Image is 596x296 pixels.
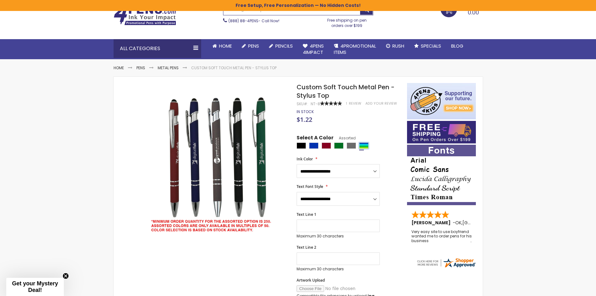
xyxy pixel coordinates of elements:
img: 4pens.com widget logo [416,257,476,268]
div: Burgundy [322,143,331,149]
span: Artwork Upload [297,278,325,283]
span: [PERSON_NAME] [411,220,453,226]
img: 4pens 4 kids [407,83,476,119]
span: Ink Color [297,156,313,162]
span: Assorted [334,135,356,141]
img: 4Pens Custom Pens and Promotional Products [114,5,176,25]
a: Add Your Review [365,101,397,106]
div: Blue [309,143,318,149]
img: font-personalization-examples [407,145,476,205]
span: - , [453,220,508,226]
span: Pens [248,43,259,49]
div: Free shipping on pen orders over $199 [321,15,373,28]
a: Home [207,39,237,53]
div: Get your Mystery Deal!Close teaser [6,278,64,296]
span: Pencils [275,43,293,49]
span: Specials [421,43,441,49]
a: Rush [381,39,409,53]
span: Blog [451,43,463,49]
span: OK [455,220,461,226]
a: Pens [136,65,145,70]
span: Select A Color [297,134,334,143]
a: (888) 88-4PENS [228,18,258,23]
a: 4PROMOTIONALITEMS [329,39,381,60]
div: Grey [347,143,356,149]
span: 4Pens 4impact [303,43,324,55]
span: 1 [346,101,347,106]
p: Maximum 30 characters [297,234,380,239]
div: Very easy site to use boyfriend wanted me to order pens for his business [411,230,472,243]
span: Custom Soft Touch Metal Pen - Stylus Top [297,83,395,100]
button: Close teaser [63,273,69,279]
div: Assorted [359,143,369,149]
span: Get your Mystery Deal! [12,280,58,293]
a: Pencils [264,39,298,53]
a: Home [114,65,124,70]
p: Maximum 30 characters [297,267,380,272]
div: Green [334,143,344,149]
img: assorted-disclaimer-custom-soft-touch-metal-pens-with-stylus_1.jpg [145,92,288,235]
img: Free shipping on orders over $199 [407,121,476,143]
div: All Categories [114,39,201,58]
span: - Call Now! [228,18,279,23]
a: 1 Review [346,101,362,106]
div: Black [297,143,306,149]
span: Review [349,101,361,106]
span: Text Line 2 [297,245,316,250]
li: Custom Soft Touch Metal Pen - Stylus Top [191,65,277,70]
div: Availability [297,109,314,114]
a: 4pens.com certificate URL [416,264,476,270]
a: Blog [446,39,468,53]
span: In stock [297,109,314,114]
a: 4Pens4impact [298,39,329,60]
a: Specials [409,39,446,53]
a: Pens [237,39,264,53]
span: Rush [392,43,404,49]
span: Text Font Style [297,184,323,189]
span: Text Line 1 [297,212,316,217]
a: Metal Pens [158,65,179,70]
span: [GEOGRAPHIC_DATA] [462,220,508,226]
span: Home [219,43,232,49]
span: 4PROMOTIONAL ITEMS [334,43,376,55]
div: 100% [320,101,342,106]
strong: SKU [297,101,308,106]
span: $1.22 [297,115,312,124]
span: 0.00 [468,8,479,16]
div: NT-8 [311,101,320,106]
